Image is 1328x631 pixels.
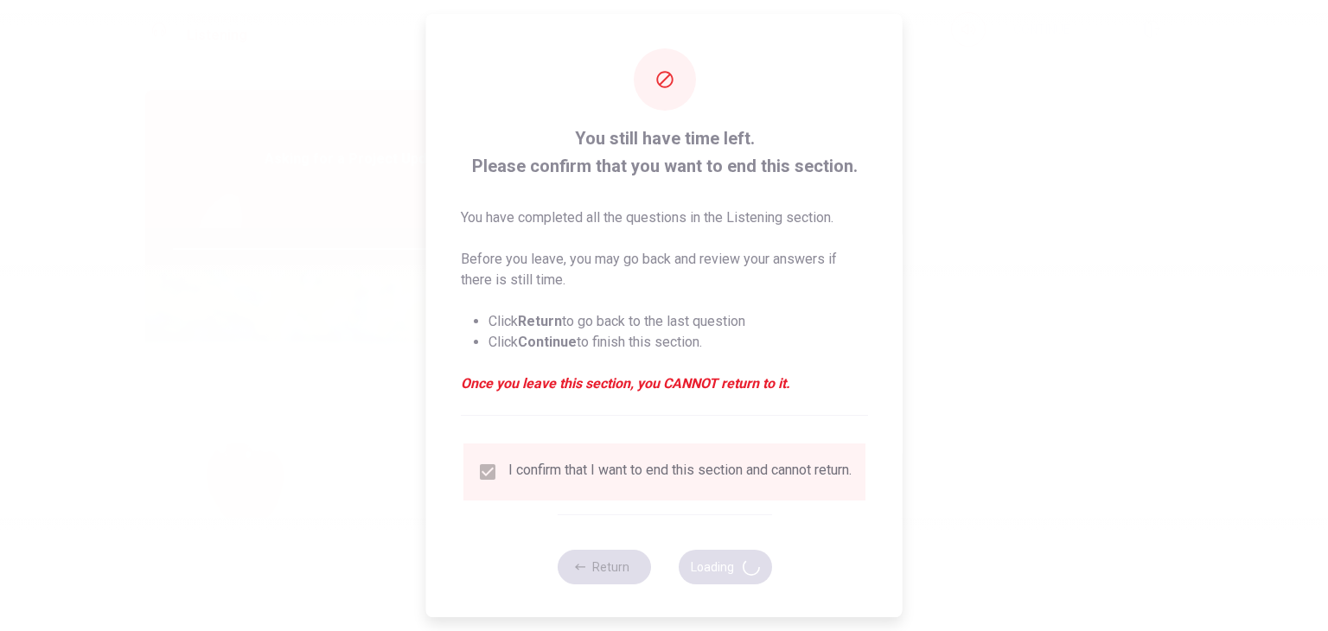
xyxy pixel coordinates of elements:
[508,462,852,482] div: I confirm that I want to end this section and cannot return.
[461,207,868,228] p: You have completed all the questions in the Listening section.
[488,332,868,353] li: Click to finish this section.
[461,124,868,180] span: You still have time left. Please confirm that you want to end this section.
[461,249,868,290] p: Before you leave, you may go back and review your answers if there is still time.
[518,313,562,329] strong: Return
[461,373,868,394] em: Once you leave this section, you CANNOT return to it.
[488,311,868,332] li: Click to go back to the last question
[518,334,577,350] strong: Continue
[557,550,650,584] button: Return
[678,550,771,584] button: Loading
